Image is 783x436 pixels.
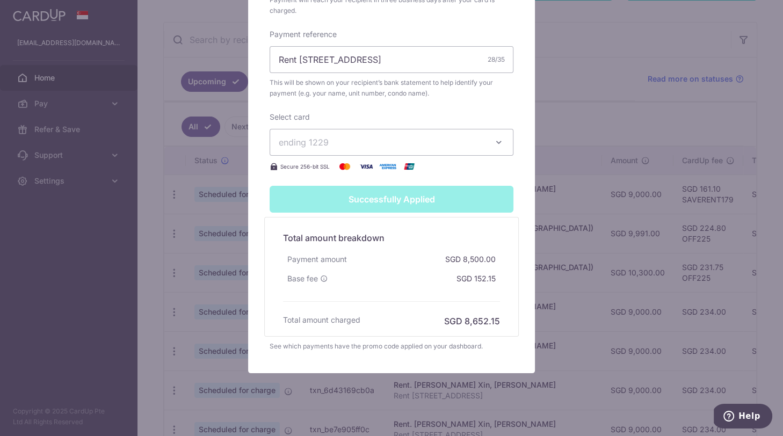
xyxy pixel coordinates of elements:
[283,231,500,244] h5: Total amount breakdown
[714,404,772,431] iframe: Opens a widget where you can find more information
[270,77,513,99] span: This will be shown on your recipient’s bank statement to help identify your payment (e.g. your na...
[283,315,360,325] h6: Total amount charged
[270,29,337,40] label: Payment reference
[356,160,377,173] img: Visa
[441,250,500,269] div: SGD 8,500.00
[279,137,329,148] span: ending 1229
[270,112,310,122] label: Select card
[280,162,330,171] span: Secure 256-bit SSL
[334,160,356,173] img: Mastercard
[270,129,513,156] button: ending 1229
[452,269,500,288] div: SGD 152.15
[377,160,398,173] img: American Express
[488,54,505,65] div: 28/35
[270,341,513,352] div: See which payments have the promo code applied on your dashboard.
[287,273,318,284] span: Base fee
[444,315,500,328] h6: SGD 8,652.15
[283,250,351,269] div: Payment amount
[398,160,420,173] img: UnionPay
